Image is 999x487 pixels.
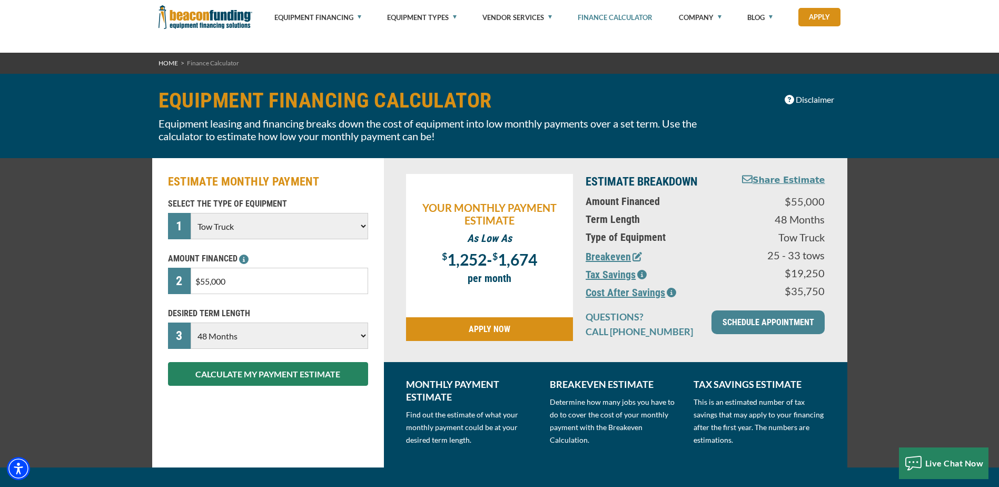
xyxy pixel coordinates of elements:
[742,174,825,187] button: Share Estimate
[733,195,825,208] p: $55,000
[168,323,191,349] div: 3
[733,213,825,226] p: 48 Months
[733,267,825,279] p: $19,250
[899,447,989,479] button: Live Chat Now
[411,272,568,285] p: per month
[796,93,834,106] span: Disclaimer
[447,250,487,269] span: 1,252
[586,213,720,226] p: Term Length
[191,268,368,294] input: $
[159,117,725,142] p: Equipment leasing and financing breaks down the cost of equipment into low monthly payments over ...
[925,458,984,468] span: Live Chat Now
[586,267,647,283] button: Tax Savings
[159,59,178,67] a: HOME
[187,59,239,67] span: Finance Calculator
[411,250,568,267] p: -
[168,307,368,320] p: DESIRED TERM LENGTH
[586,325,699,338] p: CALL [PHONE_NUMBER]
[168,362,368,386] button: CALCULATE MY PAYMENT ESTIMATE
[159,90,725,112] h1: EQUIPMENT FINANCING CALCULATOR
[586,249,642,265] button: Breakeven
[168,213,191,239] div: 1
[733,249,825,261] p: 25 - 33 tows
[411,232,568,245] p: As Low As
[168,174,368,190] h2: ESTIMATE MONTHLY PAYMENT
[586,195,720,208] p: Amount Financed
[694,396,825,446] p: This is an estimated number of tax savings that may apply to your financing after the first year....
[586,231,720,244] p: Type of Equipment
[168,252,368,265] p: AMOUNT FINANCED
[586,174,720,190] p: ESTIMATE BREAKDOWN
[733,285,825,297] p: $35,750
[694,378,825,391] p: TAX SAVINGS ESTIMATE
[168,198,368,210] p: SELECT THE TYPE OF EQUIPMENT
[586,285,676,300] button: Cost After Savings
[406,317,573,341] a: APPLY NOW
[733,231,825,244] p: Tow Truck
[798,8,840,26] a: Apply
[168,268,191,294] div: 2
[492,250,498,262] span: $
[498,250,537,269] span: 1,674
[550,396,681,446] p: Determine how many jobs you have to do to cover the cost of your monthly payment with the Breakev...
[550,378,681,391] p: BREAKEVEN ESTIMATE
[406,378,537,403] p: MONTHLY PAYMENT ESTIMATE
[406,408,537,446] p: Find out the estimate of what your monthly payment could be at your desired term length.
[711,310,825,334] a: SCHEDULE APPOINTMENT
[411,201,568,227] p: YOUR MONTHLY PAYMENT ESTIMATE
[442,250,447,262] span: $
[778,90,841,110] button: Disclaimer
[586,310,699,323] p: QUESTIONS?
[7,457,30,480] div: Accessibility Menu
